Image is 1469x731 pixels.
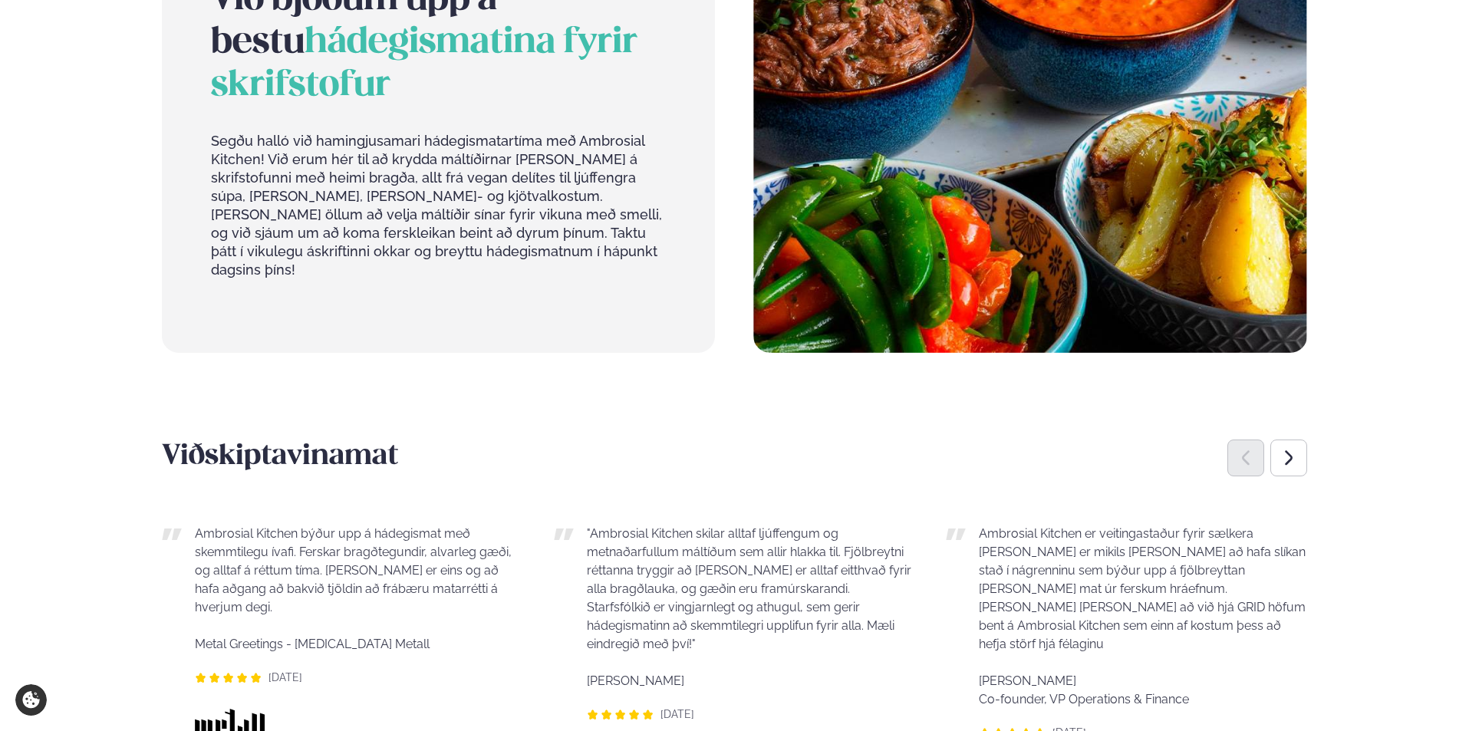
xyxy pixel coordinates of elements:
span: [PERSON_NAME] [587,673,684,688]
a: Cookie settings [15,684,47,716]
span: [DATE] [660,708,694,720]
span: Ambrosial Kitchen býður upp á hádegismat með skemmtilegu ívafi. Ferskar bragðtegundir, alvarleg g... [195,526,512,614]
span: Metal Greetings - [MEDICAL_DATA] Metall [195,637,430,651]
span: Viðskiptavinamat [162,443,398,470]
p: Ambrosial Kitchen er veitingastaður fyrir sælkera [PERSON_NAME] er mikils [PERSON_NAME] að hafa s... [979,525,1307,709]
div: Previous slide [1227,440,1264,476]
span: "Ambrosial Kitchen skilar alltaf ljúffengum og metnaðarfullum máltíðum sem allir hlakka til. Fjöl... [587,526,911,651]
span: [DATE] [268,671,302,683]
span: hádegismatina fyrir skrifstofur [211,26,637,103]
p: Segðu halló við hamingjusamari hádegismatartíma með Ambrosial Kitchen! Við erum hér til að krydda... [211,132,666,279]
div: Next slide [1270,440,1307,476]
